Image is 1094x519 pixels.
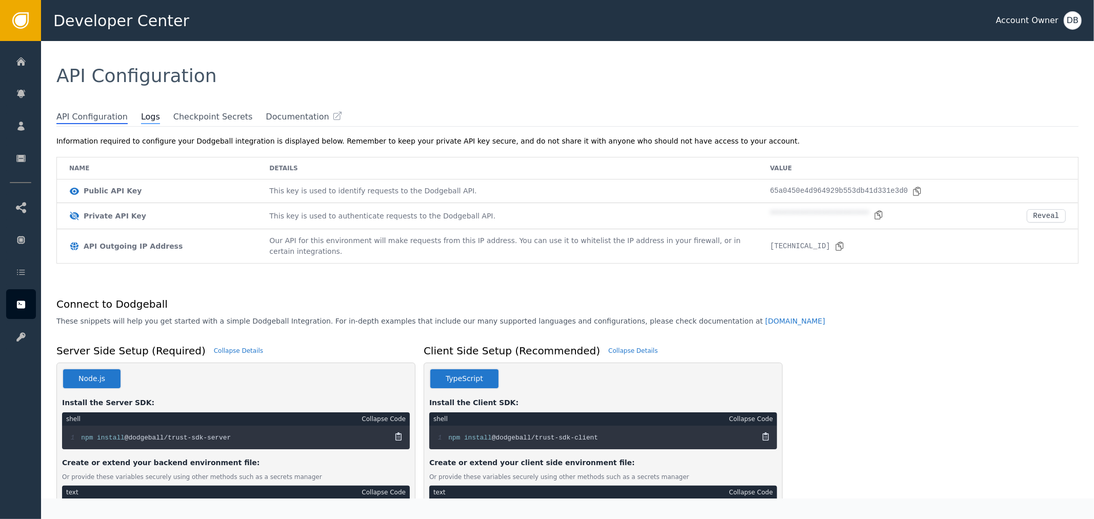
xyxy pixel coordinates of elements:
[770,186,922,196] div: 65a0450e4d964929b553db41d331e3d0
[608,346,658,355] div: Collapse Details
[125,434,231,442] span: @dodgeball/trust-sdk-server
[57,157,257,179] td: Name
[71,433,81,443] span: 1
[173,111,253,123] span: Checkpoint Secrets
[62,368,122,389] button: Node.js
[429,457,777,468] div: Create or extend your client side environment file:
[62,472,410,482] div: Or provide these variables securely using other methods such as a secrets manager
[62,397,410,408] div: Install the Server SDK:
[1064,11,1082,30] button: DB
[66,414,81,424] div: shell
[429,397,777,408] div: Install the Client SDK:
[729,414,773,424] div: Collapse Code
[362,488,406,497] div: Collapse Code
[760,430,772,443] button: Copy Code
[765,317,825,325] a: [DOMAIN_NAME]
[56,296,825,312] h1: Connect to Dodgeball
[56,65,217,86] span: API Configuration
[214,346,263,355] div: Collapse Details
[84,211,146,222] div: Private API Key
[1027,209,1066,223] button: Reveal
[464,434,492,442] span: install
[62,457,410,468] div: Create or extend your backend environment file:
[433,488,446,497] div: text
[257,157,758,179] td: Details
[1033,212,1059,220] div: Reveal
[392,430,405,443] button: Copy Code
[729,488,773,497] div: Collapse Code
[56,343,206,358] h1: Server Side Setup (Required)
[758,157,1078,179] td: Value
[424,343,600,358] h1: Client Side Setup (Recommended)
[770,241,845,252] div: [TECHNICAL_ID]
[56,136,1079,147] div: Information required to configure your Dodgeball integration is displayed below. Remember to keep...
[996,14,1059,27] div: Account Owner
[56,316,825,327] p: These snippets will help you get started with a simple Dodgeball Integration. For in-depth exampl...
[362,414,406,424] div: Collapse Code
[53,9,189,32] span: Developer Center
[266,111,342,123] a: Documentation
[438,433,448,443] span: 1
[257,203,758,229] td: This key is used to authenticate requests to the Dodgeball API.
[66,488,78,497] div: text
[492,434,598,442] span: @dodgeball/trust-sdk-client
[429,472,777,482] div: Or provide these variables securely using other methods such as a secrets manager
[56,111,128,124] span: API Configuration
[257,179,758,203] td: This key is used to identify requests to the Dodgeball API.
[429,368,500,389] button: TypeScript
[84,241,183,252] div: API Outgoing IP Address
[266,111,329,123] span: Documentation
[257,229,758,263] td: Our API for this environment will make requests from this IP address. You can use it to whitelist...
[84,186,142,196] div: Public API Key
[448,434,460,442] span: npm
[81,434,93,442] span: npm
[141,111,160,124] span: Logs
[433,414,448,424] div: shell
[97,434,125,442] span: install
